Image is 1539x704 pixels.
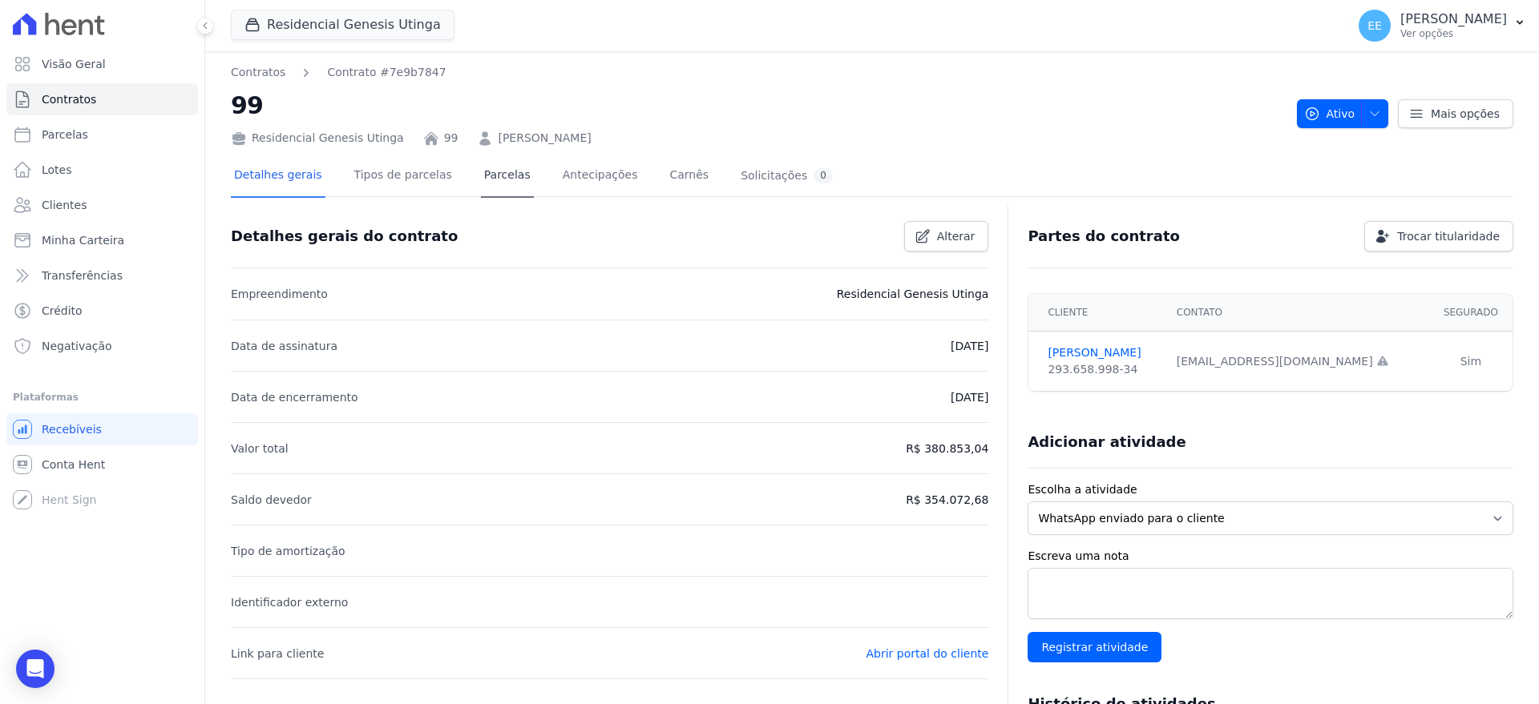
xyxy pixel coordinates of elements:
p: Ver opções [1400,27,1507,40]
a: Negativação [6,330,198,362]
div: Open Intercom Messenger [16,650,55,688]
span: EE [1367,20,1382,31]
a: Contratos [231,64,285,81]
span: Conta Hent [42,457,105,473]
a: Carnês [666,155,712,198]
label: Escolha a atividade [1028,481,1513,498]
h3: Detalhes gerais do contrato [231,227,458,246]
a: Parcelas [6,119,198,151]
p: Identificador externo [231,593,348,612]
a: Abrir portal do cliente [866,647,988,660]
input: Registrar atividade [1028,632,1161,662]
p: [DATE] [951,336,988,356]
p: Tipo de amortização [231,541,345,561]
p: Link para cliente [231,644,324,663]
button: EE [PERSON_NAME] Ver opções [1346,3,1539,48]
a: Detalhes gerais [231,155,325,198]
nav: Breadcrumb [231,64,1284,81]
button: Residencial Genesis Utinga [231,10,454,40]
a: Solicitações0 [737,155,836,198]
p: [DATE] [951,388,988,407]
a: Contrato #7e9b7847 [327,64,446,81]
a: Parcelas [481,155,534,198]
a: Contratos [6,83,198,115]
p: R$ 354.072,68 [906,490,988,509]
span: Alterar [937,228,976,244]
p: Empreendimento [231,284,328,304]
p: Residencial Genesis Utinga [837,284,989,304]
div: Plataformas [13,388,192,407]
p: Data de assinatura [231,336,337,356]
span: Mais opções [1431,106,1500,122]
span: Parcelas [42,127,88,143]
th: Segurado [1429,294,1513,332]
span: Crédito [42,303,83,319]
a: Lotes [6,154,198,186]
h3: Adicionar atividade [1028,432,1186,452]
span: Clientes [42,197,87,213]
span: Trocar titularidade [1397,228,1500,244]
div: 293.658.998-34 [1048,361,1157,378]
a: Mais opções [1398,99,1513,128]
a: Transferências [6,259,198,292]
a: [PERSON_NAME] [1048,344,1157,361]
p: [PERSON_NAME] [1400,11,1507,27]
div: Residencial Genesis Utinga [231,130,404,147]
a: Clientes [6,189,198,221]
a: Visão Geral [6,48,198,80]
span: Ativo [1304,99,1355,128]
a: Antecipações [559,155,641,198]
a: Alterar [904,221,989,251]
td: Sim [1429,332,1513,392]
th: Cliente [1028,294,1166,332]
p: R$ 380.853,04 [906,439,988,458]
a: Crédito [6,295,198,327]
a: Recebíveis [6,413,198,445]
span: Lotes [42,162,72,178]
div: [EMAIL_ADDRESS][DOMAIN_NAME] [1177,353,1420,370]
h3: Partes do contrato [1028,227,1180,246]
a: Trocar titularidade [1364,221,1513,251]
span: Negativação [42,338,112,354]
a: Conta Hent [6,449,198,481]
a: Minha Carteira [6,224,198,256]
nav: Breadcrumb [231,64,446,81]
span: Visão Geral [42,56,106,72]
p: Saldo devedor [231,490,312,509]
a: 99 [444,130,458,147]
label: Escreva uma nota [1028,548,1513,565]
span: Recebíveis [42,421,102,437]
a: [PERSON_NAME] [498,130,591,147]
p: Data de encerramento [231,388,358,407]
h2: 99 [231,87,1284,123]
button: Ativo [1297,99,1389,128]
div: Solicitações [741,168,833,183]
span: Minha Carteira [42,232,124,248]
p: Valor total [231,439,289,458]
th: Contato [1167,294,1429,332]
span: Contratos [42,91,96,107]
a: Tipos de parcelas [351,155,455,198]
div: 0 [814,168,833,183]
span: Transferências [42,268,123,284]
